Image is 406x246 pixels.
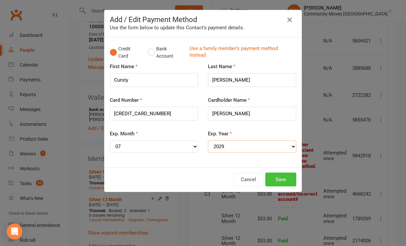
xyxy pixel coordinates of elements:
[110,24,296,32] div: Use the form below to update this Contact's payment details.
[110,96,142,104] label: Card Number
[110,107,198,121] input: XXXX-XXXX-XXXX-XXXX
[110,130,138,138] label: Exp. Month
[284,14,295,25] button: Close
[7,224,22,239] div: Open Intercom Messenger
[110,63,138,70] label: First Name
[265,173,296,186] button: Save
[233,173,264,186] button: Cancel
[189,45,293,60] a: Use a family member's payment method instead
[208,107,296,121] input: Name on card
[110,15,296,24] h4: Add / Edit Payment Method
[110,42,141,63] button: Credit Card
[148,42,184,63] button: Bank Account
[208,130,232,138] label: Exp. Year
[208,96,250,104] label: Cardholder Name
[208,63,236,70] label: Last Name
